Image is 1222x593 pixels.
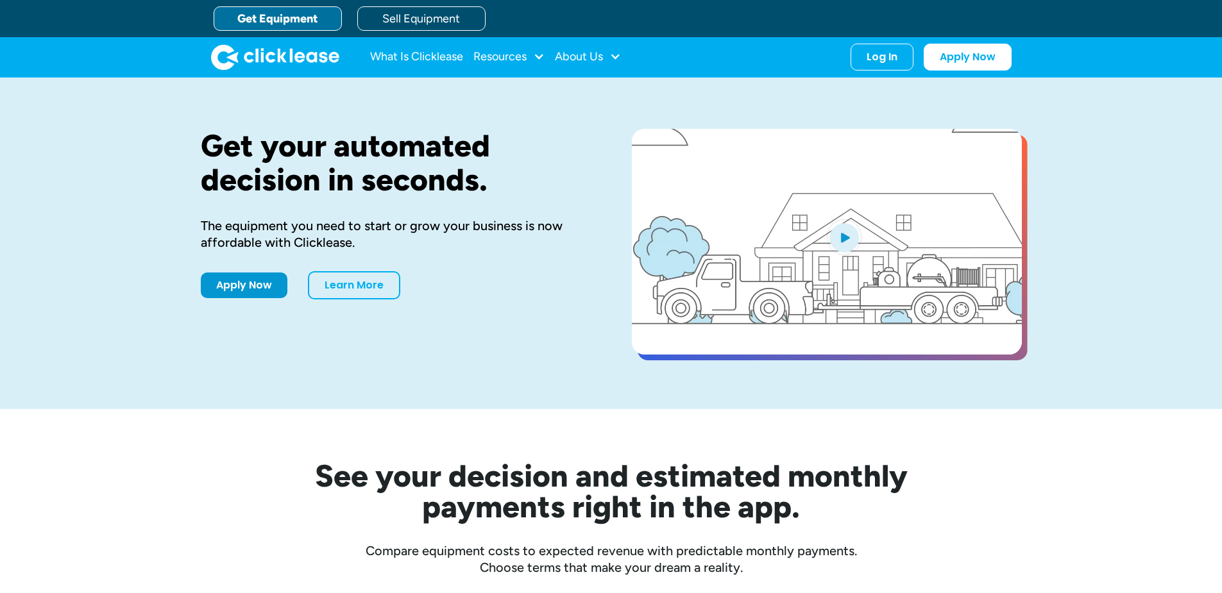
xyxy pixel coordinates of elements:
[201,217,591,251] div: The equipment you need to start or grow your business is now affordable with Clicklease.
[252,460,971,522] h2: See your decision and estimated monthly payments right in the app.
[201,129,591,197] h1: Get your automated decision in seconds.
[211,44,339,70] a: home
[370,44,463,70] a: What Is Clicklease
[308,271,400,299] a: Learn More
[201,272,287,298] a: Apply Now
[632,129,1022,355] a: open lightbox
[357,6,486,31] a: Sell Equipment
[867,51,897,63] div: Log In
[827,219,861,255] img: Blue play button logo on a light blue circular background
[211,44,339,70] img: Clicklease logo
[201,542,1022,576] div: Compare equipment costs to expected revenue with predictable monthly payments. Choose terms that ...
[473,44,545,70] div: Resources
[555,44,621,70] div: About Us
[924,44,1012,71] a: Apply Now
[214,6,342,31] a: Get Equipment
